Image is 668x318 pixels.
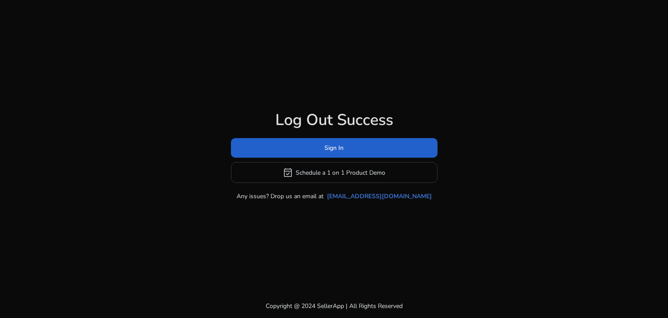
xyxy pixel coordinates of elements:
button: Sign In [231,138,438,158]
h1: Log Out Success [231,111,438,129]
span: event_available [283,167,293,178]
button: event_availableSchedule a 1 on 1 Product Demo [231,162,438,183]
a: [EMAIL_ADDRESS][DOMAIN_NAME] [327,192,432,201]
p: Any issues? Drop us an email at [237,192,324,201]
span: Sign In [324,143,344,152]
